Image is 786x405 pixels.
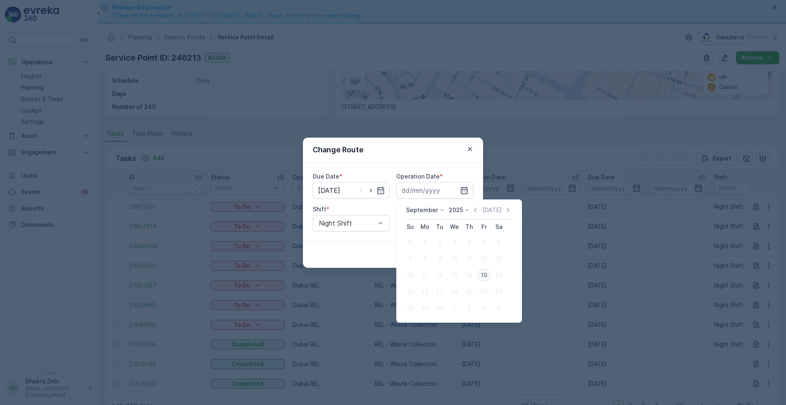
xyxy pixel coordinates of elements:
[448,301,461,314] div: 1
[433,269,446,282] div: 16
[477,301,490,314] div: 3
[418,269,431,282] div: 15
[448,285,461,298] div: 24
[418,285,431,298] div: 22
[491,219,506,234] th: Saturday
[313,173,339,180] label: Due Date
[403,219,418,234] th: Sunday
[477,285,490,298] div: 26
[492,301,505,314] div: 4
[433,285,446,298] div: 23
[447,219,462,234] th: Wednesday
[433,236,446,249] div: 2
[418,252,431,265] div: 8
[463,236,476,249] div: 4
[404,269,417,282] div: 14
[477,269,490,282] div: 19
[418,301,431,314] div: 29
[492,269,505,282] div: 20
[406,206,438,214] p: September
[449,206,463,214] p: 2025
[404,301,417,314] div: 28
[432,219,447,234] th: Tuesday
[463,269,476,282] div: 18
[396,182,473,199] input: dd/mm/yyyy
[448,252,461,265] div: 10
[404,285,417,298] div: 21
[463,301,476,314] div: 2
[418,236,431,249] div: 1
[492,252,505,265] div: 13
[433,252,446,265] div: 9
[313,144,364,156] p: Change Route
[477,236,490,249] div: 5
[462,219,477,234] th: Thursday
[313,182,390,199] input: dd/mm/yyyy
[463,285,476,298] div: 25
[448,269,461,282] div: 17
[396,173,440,180] label: Operation Date
[404,236,417,249] div: 31
[313,206,326,213] label: Shift
[433,301,446,314] div: 30
[492,285,505,298] div: 27
[492,236,505,249] div: 6
[477,219,491,234] th: Friday
[463,252,476,265] div: 11
[404,252,417,265] div: 7
[477,252,490,265] div: 12
[448,236,461,249] div: 3
[418,219,432,234] th: Monday
[482,206,501,214] p: [DATE]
